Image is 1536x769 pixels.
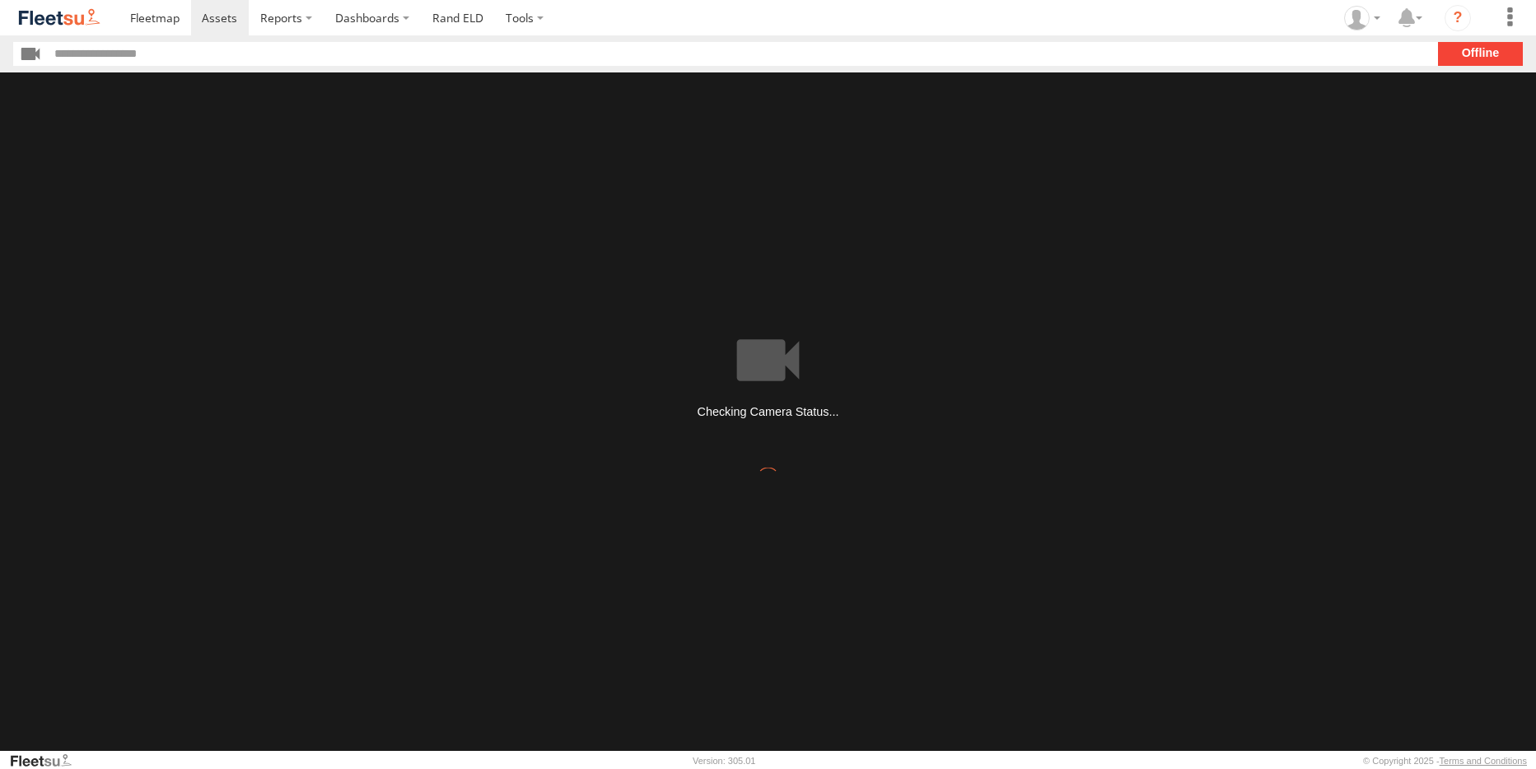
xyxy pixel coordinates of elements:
[693,756,755,766] div: Version: 305.01
[1338,6,1386,30] div: Tammy Thompson
[1363,756,1527,766] div: © Copyright 2025 -
[9,753,85,769] a: Visit our Website
[1445,5,1471,31] i: ?
[1440,756,1527,766] a: Terms and Conditions
[16,7,102,29] img: fleetsu-logo-horizontal.svg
